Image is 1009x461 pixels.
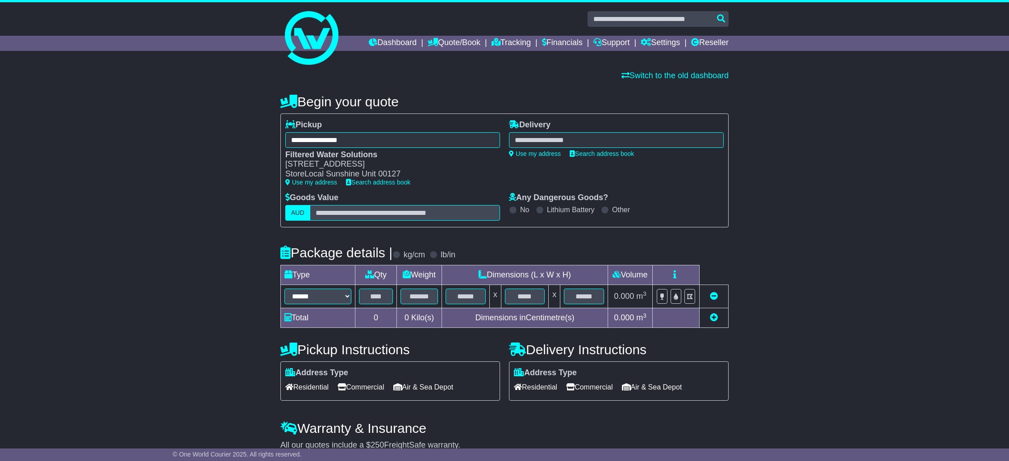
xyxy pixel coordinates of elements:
label: Other [612,205,630,214]
span: 0.000 [614,292,634,301]
span: Commercial [338,380,384,394]
td: Volume [608,265,652,285]
label: lb/in [441,250,455,260]
a: Use my address [509,150,561,157]
span: Air & Sea Depot [393,380,454,394]
span: 250 [371,440,384,449]
label: Any Dangerous Goods? [509,193,608,203]
span: 0.000 [614,313,634,322]
td: Dimensions in Centimetre(s) [442,308,608,328]
td: Total [281,308,355,328]
td: x [549,285,560,308]
label: Pickup [285,120,322,130]
td: Qty [355,265,397,285]
a: Dashboard [369,36,417,51]
label: AUD [285,205,310,221]
div: [STREET_ADDRESS] [285,159,491,169]
span: Residential [285,380,329,394]
div: StoreLocal Sunshine Unit 00127 [285,169,491,179]
sup: 3 [643,290,646,297]
label: Delivery [509,120,550,130]
span: 0 [404,313,409,322]
a: Use my address [285,179,337,186]
a: Tracking [492,36,531,51]
a: Support [593,36,630,51]
h4: Begin your quote [280,94,729,109]
a: Search address book [346,179,410,186]
td: Kilo(s) [397,308,442,328]
span: m [636,313,646,322]
span: © One World Courier 2025. All rights reserved. [173,451,302,458]
div: All our quotes include a $ FreightSafe warranty. [280,440,729,450]
h4: Pickup Instructions [280,342,500,357]
label: Lithium Battery [547,205,595,214]
label: Goods Value [285,193,338,203]
td: Weight [397,265,442,285]
label: kg/cm [404,250,425,260]
span: m [636,292,646,301]
a: Search address book [570,150,634,157]
a: Remove this item [710,292,718,301]
a: Switch to the old dashboard [621,71,729,80]
td: Type [281,265,355,285]
h4: Delivery Instructions [509,342,729,357]
sup: 3 [643,312,646,319]
span: Commercial [566,380,613,394]
a: Settings [641,36,680,51]
h4: Warranty & Insurance [280,421,729,436]
label: No [520,205,529,214]
a: Financials [542,36,583,51]
label: Address Type [285,368,348,378]
a: Reseller [691,36,729,51]
span: Residential [514,380,557,394]
span: Air & Sea Depot [622,380,682,394]
a: Quote/Book [428,36,480,51]
div: Filtered Water Solutions [285,150,491,160]
h4: Package details | [280,245,392,260]
a: Add new item [710,313,718,322]
label: Address Type [514,368,577,378]
td: Dimensions (L x W x H) [442,265,608,285]
td: 0 [355,308,397,328]
td: x [489,285,501,308]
